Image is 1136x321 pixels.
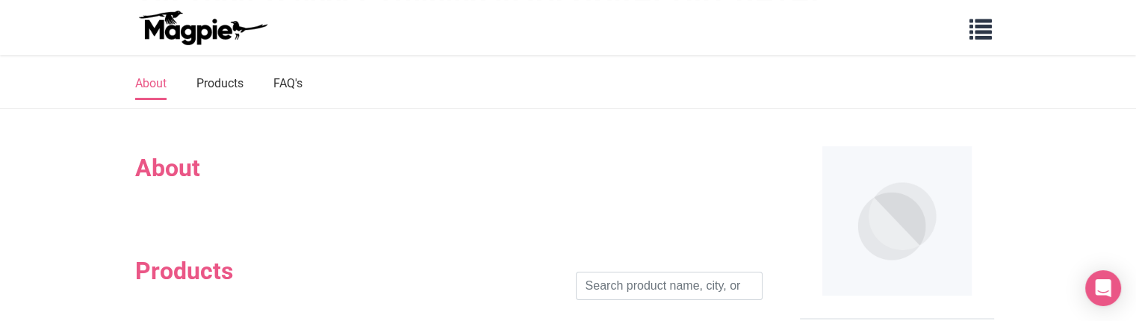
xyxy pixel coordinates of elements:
h2: About [135,154,763,182]
input: Search product name, city, or interal id [576,272,763,300]
a: About [135,69,167,100]
a: Products [196,69,243,100]
img: Yin Yoga Teacher Training in Rishikesh logo [822,146,972,296]
img: logo-ab69f6fb50320c5b225c76a69d11143b.png [135,10,270,46]
div: Open Intercom Messenger [1085,270,1121,306]
h2: Products [135,257,233,285]
a: FAQ's [273,69,302,100]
